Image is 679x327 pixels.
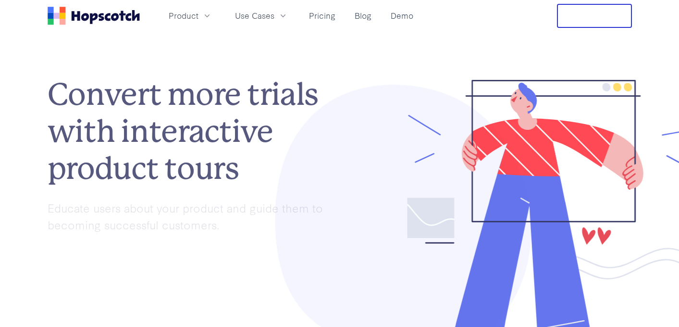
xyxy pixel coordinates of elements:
[169,10,198,22] span: Product
[557,4,632,28] button: Free Trial
[229,8,294,24] button: Use Cases
[305,8,339,24] a: Pricing
[351,8,375,24] a: Blog
[387,8,417,24] a: Demo
[235,10,274,22] span: Use Cases
[48,76,340,187] h1: Convert more trials with interactive product tours
[48,7,140,25] a: Home
[48,200,340,233] p: Educate users about your product and guide them to becoming successful customers.
[163,8,218,24] button: Product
